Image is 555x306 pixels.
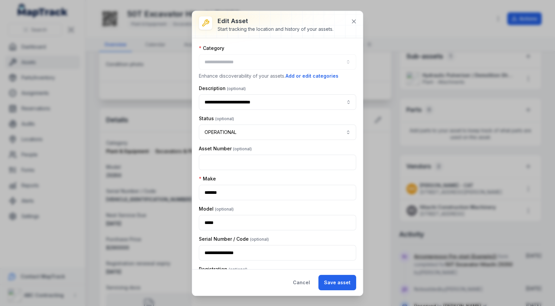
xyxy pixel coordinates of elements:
[199,85,246,92] label: Description
[199,236,269,242] label: Serial Number / Code
[199,206,234,212] label: Model
[199,125,356,140] button: OPERATIONAL
[199,115,234,122] label: Status
[218,26,333,32] div: Start tracking the location and history of your assets.
[199,72,356,80] p: Enhance discoverability of your assets.
[285,72,339,80] button: Add or edit categories
[318,275,356,290] button: Save asset
[199,145,252,152] label: Asset Number
[199,175,216,182] label: Make
[199,45,224,52] label: Category
[199,266,247,273] label: Registration
[199,94,356,110] input: asset-edit:description-label
[218,16,333,26] h3: Edit asset
[287,275,316,290] button: Cancel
